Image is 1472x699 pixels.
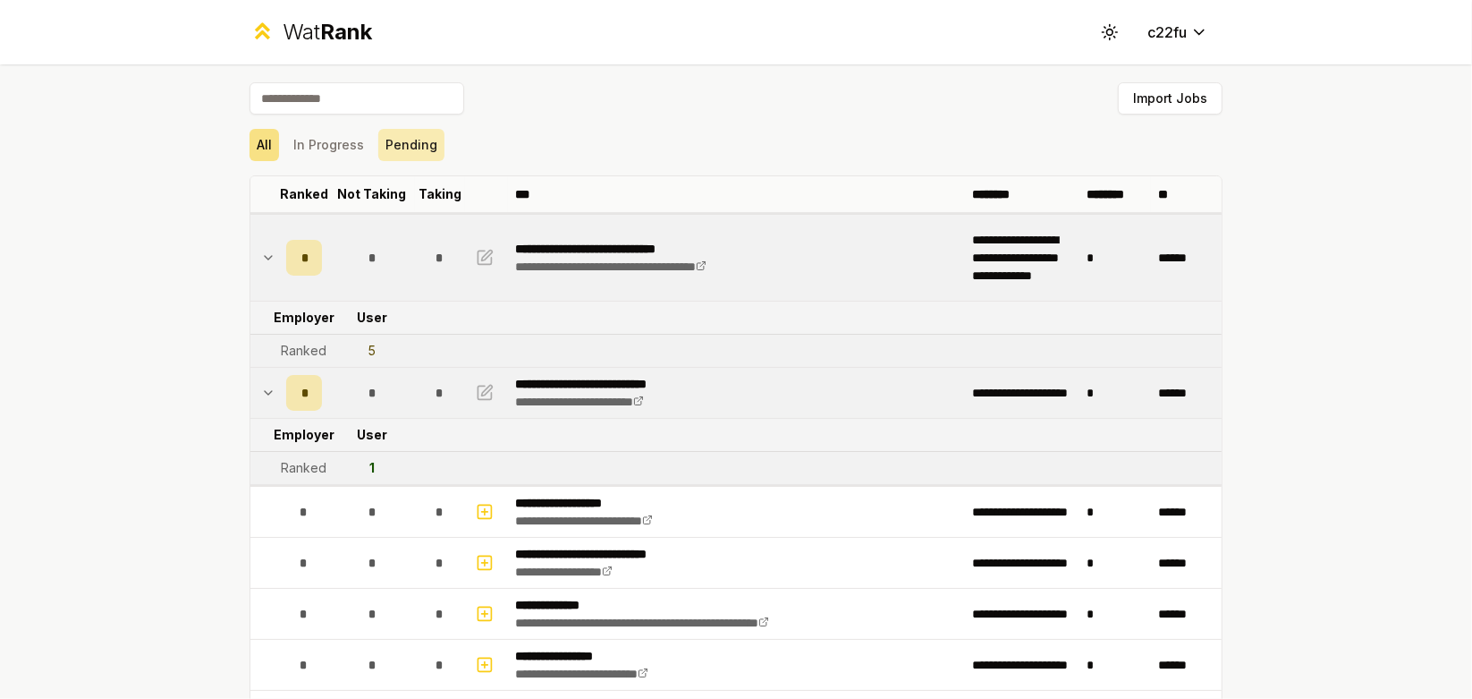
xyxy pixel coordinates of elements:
[1133,16,1222,48] button: c22fu
[279,302,329,334] td: Employer
[378,129,444,161] button: Pending
[329,302,415,334] td: User
[250,129,279,161] button: All
[320,19,372,45] span: Rank
[1147,21,1187,43] span: c22fu
[1118,82,1222,115] button: Import Jobs
[283,18,372,47] div: Wat
[280,185,328,203] p: Ranked
[286,129,371,161] button: In Progress
[338,185,407,203] p: Not Taking
[282,342,327,360] div: Ranked
[419,185,461,203] p: Taking
[368,342,376,360] div: 5
[369,459,375,477] div: 1
[279,419,329,451] td: Employer
[329,419,415,451] td: User
[250,18,372,47] a: WatRank
[282,459,327,477] div: Ranked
